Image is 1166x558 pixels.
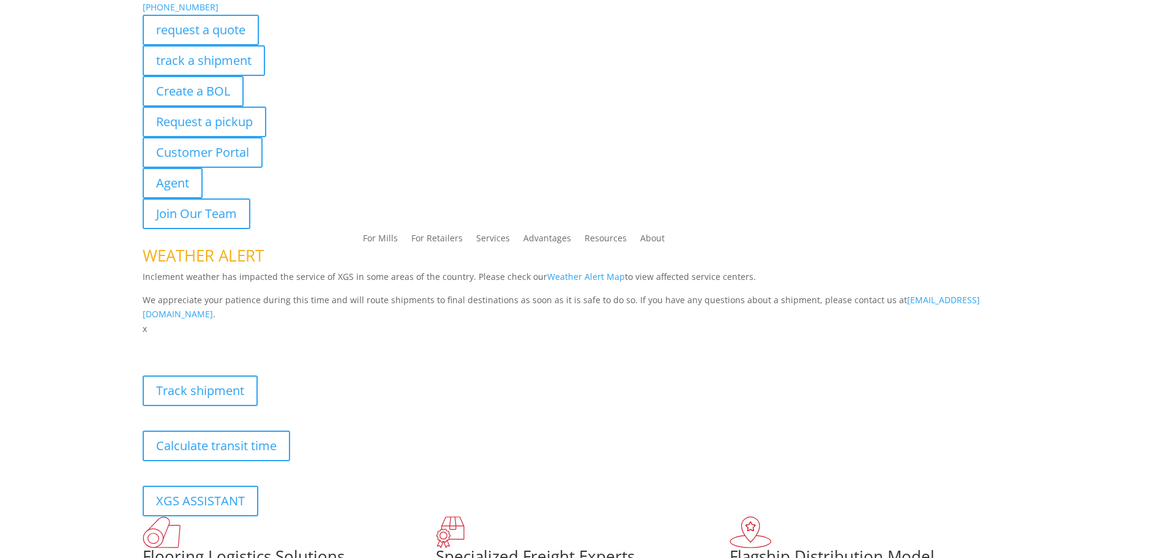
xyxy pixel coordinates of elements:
p: Inclement weather has impacted the service of XGS in some areas of the country. Please check our ... [143,270,1024,293]
span: WEATHER ALERT [143,244,264,266]
img: xgs-icon-focused-on-flooring-red [436,516,465,548]
a: XGS ASSISTANT [143,486,258,516]
p: x [143,322,1024,336]
a: request a quote [143,15,259,45]
a: Request a pickup [143,107,266,137]
a: [PHONE_NUMBER] [143,1,219,13]
img: xgs-icon-flagship-distribution-model-red [730,516,772,548]
p: We appreciate your patience during this time and will route shipments to final destinations as so... [143,293,1024,322]
a: For Retailers [411,234,463,247]
a: Resources [585,234,627,247]
a: Calculate transit time [143,431,290,461]
a: Agent [143,168,203,198]
img: xgs-icon-total-supply-chain-intelligence-red [143,516,181,548]
a: For Mills [363,234,398,247]
a: About [640,234,665,247]
a: Advantages [523,234,571,247]
a: Customer Portal [143,137,263,168]
a: Weather Alert Map [547,271,625,282]
a: Services [476,234,510,247]
a: Join Our Team [143,198,250,229]
b: Visibility, transparency, and control for your entire supply chain. [143,338,416,350]
a: track a shipment [143,45,265,76]
a: Track shipment [143,375,258,406]
a: Create a BOL [143,76,244,107]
